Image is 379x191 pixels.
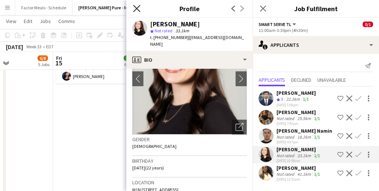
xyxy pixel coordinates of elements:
[150,35,244,47] span: | [EMAIL_ADDRESS][DOMAIN_NAME]
[124,55,139,61] span: 19/19
[276,158,321,163] div: [DATE] 10:58am
[276,127,332,134] div: [PERSON_NAME] Namin
[58,18,75,25] span: Comms
[132,179,247,186] h3: Location
[24,18,32,25] span: Edit
[56,55,62,61] span: Fri
[232,120,247,135] div: Open photos pop-in
[37,16,54,26] a: Jobs
[72,0,159,15] button: [PERSON_NAME] Pure - Main Schedule
[314,134,320,140] app-skills-label: 1/1
[132,143,176,149] span: [DEMOGRAPHIC_DATA]
[132,158,247,164] h3: Birthday
[40,18,51,25] span: Jobs
[314,153,320,158] app-skills-label: 1/1
[150,35,189,40] span: t. [PHONE_NUMBER]
[317,77,346,82] span: Unavailable
[296,116,312,121] div: 25.5km
[276,109,321,116] div: [PERSON_NAME]
[38,55,48,61] span: 6/8
[276,140,332,145] div: [DATE] 4:07pm
[259,27,373,33] div: 11:00am-3:30pm (4h30m)
[276,146,321,153] div: [PERSON_NAME]
[132,23,247,135] img: Crew avatar or photo
[296,153,312,158] div: 33.1km
[285,96,301,103] div: 22.2km
[259,77,285,82] span: Applicants
[276,116,296,121] div: Not rated
[15,0,72,15] button: Factor Meals - Schedule
[155,28,172,33] span: Not rated
[276,165,321,171] div: [PERSON_NAME]
[174,28,191,33] span: 33.1km
[259,22,297,27] button: Smart Serve TL
[25,44,43,49] span: Week 33
[296,134,312,140] div: 18.2km
[46,44,54,49] div: EDT
[276,134,296,140] div: Not rated
[291,77,311,82] span: Declined
[253,36,379,54] div: Applicants
[6,18,16,25] span: View
[132,136,247,143] h3: Gender
[276,103,316,107] div: [DATE] 1:09pm
[3,16,19,26] a: View
[38,62,49,67] div: 5 Jobs
[314,116,320,121] app-skills-label: 1/1
[126,51,253,69] div: Bio
[281,96,283,102] span: 3
[276,171,296,177] div: Not rated
[55,16,78,26] a: Comms
[6,43,23,51] div: [DATE]
[253,4,379,13] h3: Job Fulfilment
[56,58,139,84] app-card-role: Smart Serve TL1/13:30pm-8:00pm (4h30m)[PERSON_NAME]
[55,59,62,67] span: 15
[259,22,291,27] span: Smart Serve TL
[132,165,164,171] span: [DATE] (22 years)
[303,96,309,102] app-skills-label: 1/1
[363,22,373,27] span: 0/1
[276,153,296,158] div: Not rated
[21,16,35,26] a: Edit
[276,90,316,96] div: [PERSON_NAME]
[150,21,200,27] div: [PERSON_NAME]
[276,177,321,182] div: [DATE] 12:51am
[126,4,253,13] h3: Profile
[314,171,320,177] app-skills-label: 1/1
[124,62,138,67] div: 6 Jobs
[276,121,321,126] div: [DATE] 7:42pm
[296,171,312,177] div: 41.1km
